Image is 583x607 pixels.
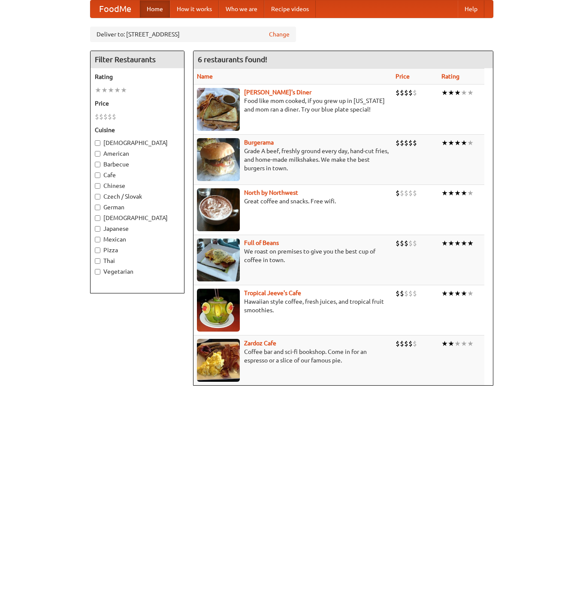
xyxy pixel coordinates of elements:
[170,0,219,18] a: How it works
[408,138,413,148] li: $
[108,85,114,95] li: ★
[404,88,408,97] li: $
[413,88,417,97] li: $
[400,339,404,348] li: $
[467,188,474,198] li: ★
[461,239,467,248] li: ★
[461,289,467,298] li: ★
[244,290,301,296] a: Tropical Jeeve's Cafe
[264,0,316,18] a: Recipe videos
[408,339,413,348] li: $
[197,289,240,332] img: jeeves.jpg
[404,138,408,148] li: $
[95,99,180,108] h5: Price
[441,339,448,348] li: ★
[91,51,184,68] h4: Filter Restaurants
[95,214,180,222] label: [DEMOGRAPHIC_DATA]
[197,197,389,205] p: Great coffee and snacks. Free wifi.
[95,248,100,253] input: Pizza
[404,188,408,198] li: $
[413,239,417,248] li: $
[95,257,180,265] label: Thai
[454,188,461,198] li: ★
[269,30,290,39] a: Change
[244,239,279,246] a: Full of Beans
[95,224,180,233] label: Japanese
[448,138,454,148] li: ★
[244,340,276,347] a: Zardoz Cafe
[95,181,180,190] label: Chinese
[404,289,408,298] li: $
[197,147,389,172] p: Grade A beef, freshly ground every day, hand-cut fries, and home-made milkshakes. We make the bes...
[95,72,180,81] h5: Rating
[95,171,180,179] label: Cafe
[400,138,404,148] li: $
[461,339,467,348] li: ★
[448,339,454,348] li: ★
[467,239,474,248] li: ★
[404,339,408,348] li: $
[95,203,180,211] label: German
[95,192,180,201] label: Czech / Slovak
[396,239,400,248] li: $
[454,88,461,97] li: ★
[95,183,100,189] input: Chinese
[441,138,448,148] li: ★
[95,172,100,178] input: Cafe
[197,88,240,131] img: sallys.jpg
[244,139,274,146] a: Burgerama
[454,289,461,298] li: ★
[461,188,467,198] li: ★
[197,347,389,365] p: Coffee bar and sci-fi bookshop. Come in for an espresso or a slice of our famous pie.
[101,85,108,95] li: ★
[91,0,140,18] a: FoodMe
[467,289,474,298] li: ★
[448,188,454,198] li: ★
[396,339,400,348] li: $
[95,139,180,147] label: [DEMOGRAPHIC_DATA]
[448,88,454,97] li: ★
[95,267,180,276] label: Vegetarian
[114,85,121,95] li: ★
[95,151,100,157] input: American
[121,85,127,95] li: ★
[441,239,448,248] li: ★
[95,237,100,242] input: Mexican
[396,289,400,298] li: $
[396,88,400,97] li: $
[448,289,454,298] li: ★
[400,239,404,248] li: $
[197,97,389,114] p: Food like mom cooked, if you grew up in [US_STATE] and mom ran a diner. Try our blue plate special!
[244,189,298,196] a: North by Northwest
[95,215,100,221] input: [DEMOGRAPHIC_DATA]
[458,0,484,18] a: Help
[103,112,108,121] li: $
[95,194,100,199] input: Czech / Slovak
[95,269,100,275] input: Vegetarian
[197,297,389,314] p: Hawaiian style coffee, fresh juices, and tropical fruit smoothies.
[396,188,400,198] li: $
[197,339,240,382] img: zardoz.jpg
[219,0,264,18] a: Who we are
[396,138,400,148] li: $
[95,162,100,167] input: Barbecue
[197,138,240,181] img: burgerama.jpg
[197,188,240,231] img: north.jpg
[112,112,116,121] li: $
[467,339,474,348] li: ★
[99,112,103,121] li: $
[95,235,180,244] label: Mexican
[95,126,180,134] h5: Cuisine
[244,89,311,96] a: [PERSON_NAME]'s Diner
[404,239,408,248] li: $
[95,149,180,158] label: American
[95,258,100,264] input: Thai
[448,239,454,248] li: ★
[454,239,461,248] li: ★
[108,112,112,121] li: $
[408,188,413,198] li: $
[413,188,417,198] li: $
